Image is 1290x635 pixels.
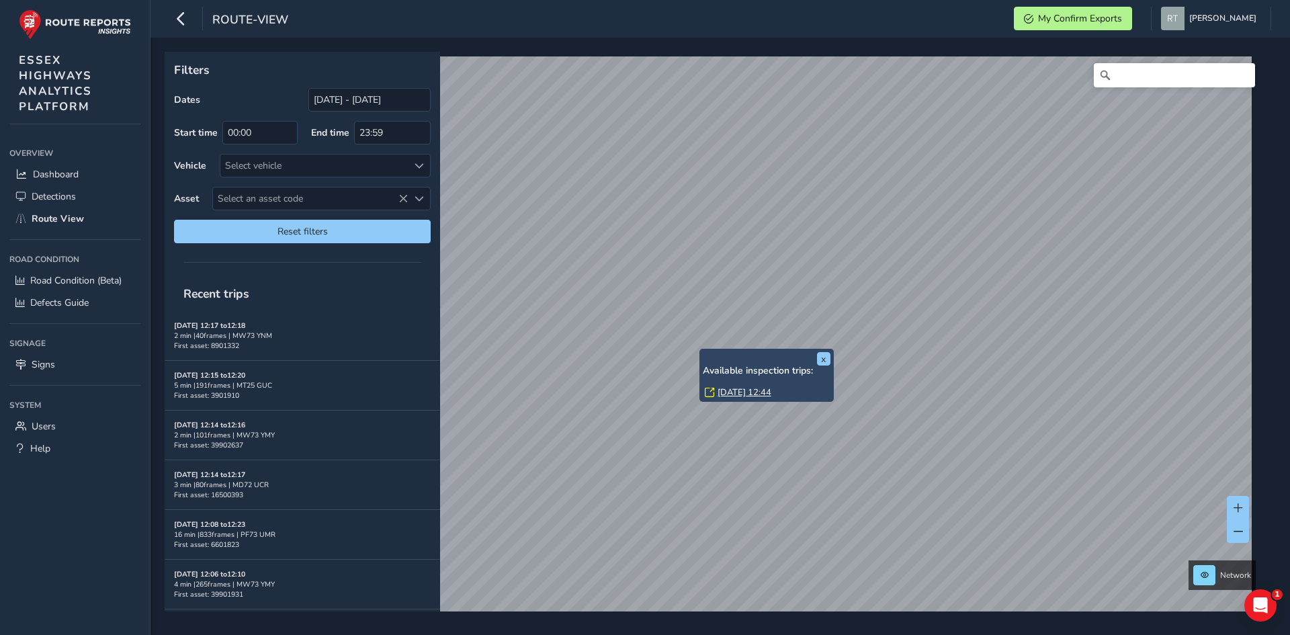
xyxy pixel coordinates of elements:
[9,292,140,314] a: Defects Guide
[9,437,140,460] a: Help
[9,163,140,185] a: Dashboard
[174,341,239,351] span: First asset: 8901332
[19,52,92,114] span: ESSEX HIGHWAYS ANALYTICS PLATFORM
[1220,570,1251,581] span: Network
[174,569,245,579] strong: [DATE] 12:06 to 12:10
[174,589,243,599] span: First asset: 39901931
[718,386,771,398] a: [DATE] 12:44
[311,126,349,139] label: End time
[169,56,1252,627] canvas: Map
[174,370,245,380] strong: [DATE] 12:15 to 12:20
[174,519,245,530] strong: [DATE] 12:08 to 12:23
[9,269,140,292] a: Road Condition (Beta)
[1189,7,1256,30] span: [PERSON_NAME]
[817,352,830,366] button: x
[174,331,431,341] div: 2 min | 40 frames | MW73 YNM
[184,225,421,238] span: Reset filters
[174,440,243,450] span: First asset: 39902637
[1272,589,1283,600] span: 1
[174,420,245,430] strong: [DATE] 12:14 to 12:16
[9,185,140,208] a: Detections
[174,579,431,589] div: 4 min | 265 frames | MW73 YMY
[1244,589,1277,622] iframe: Intercom live chat
[174,480,431,490] div: 3 min | 80 frames | MD72 UCR
[1038,12,1122,25] span: My Confirm Exports
[19,9,131,40] img: rr logo
[174,380,431,390] div: 5 min | 191 frames | MT25 GUC
[703,366,830,377] h6: Available inspection trips:
[32,358,55,371] span: Signs
[9,395,140,415] div: System
[9,415,140,437] a: Users
[9,143,140,163] div: Overview
[1161,7,1185,30] img: diamond-layout
[9,333,140,353] div: Signage
[1014,7,1132,30] button: My Confirm Exports
[30,296,89,309] span: Defects Guide
[174,540,239,550] span: First asset: 6601823
[174,126,218,139] label: Start time
[174,61,431,79] p: Filters
[174,530,431,540] div: 16 min | 833 frames | PF73 UMR
[213,187,408,210] span: Select an asset code
[30,442,50,455] span: Help
[174,192,199,205] label: Asset
[174,276,259,311] span: Recent trips
[30,274,122,287] span: Road Condition (Beta)
[174,490,243,500] span: First asset: 16500393
[174,220,431,243] button: Reset filters
[9,208,140,230] a: Route View
[9,249,140,269] div: Road Condition
[174,321,245,331] strong: [DATE] 12:17 to 12:18
[174,93,200,106] label: Dates
[220,155,408,177] div: Select vehicle
[174,390,239,400] span: First asset: 3901910
[174,159,206,172] label: Vehicle
[32,190,76,203] span: Detections
[32,420,56,433] span: Users
[32,212,84,225] span: Route View
[9,353,140,376] a: Signs
[212,11,288,30] span: route-view
[174,430,431,440] div: 2 min | 101 frames | MW73 YMY
[1161,7,1261,30] button: [PERSON_NAME]
[1094,63,1255,87] input: Search
[408,187,430,210] div: Select an asset code
[174,470,245,480] strong: [DATE] 12:14 to 12:17
[33,168,79,181] span: Dashboard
